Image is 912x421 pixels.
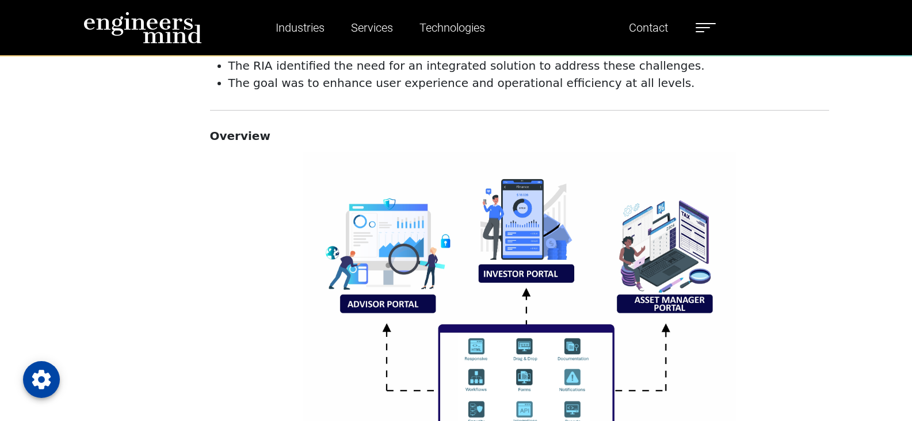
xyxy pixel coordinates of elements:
[624,14,673,41] a: Contact
[228,57,829,74] li: The RIA identified the need for an integrated solution to address these challenges.
[83,12,202,44] img: logo
[346,14,398,41] a: Services
[415,14,490,41] a: Technologies
[228,74,829,92] li: The goal was to enhance user experience and operational efficiency at all levels.
[271,14,329,41] a: Industries
[210,129,829,143] h4: Overview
